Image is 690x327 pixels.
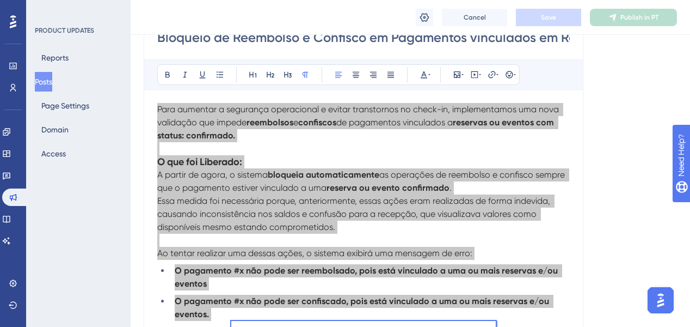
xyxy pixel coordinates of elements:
[268,169,379,180] strong: bloqueia automaticamente
[590,9,677,26] button: Publish in PT
[35,72,52,92] button: Posts
[644,284,677,317] iframe: UserGuiding AI Assistant Launcher
[247,117,293,128] strong: reembolsos
[157,196,552,232] span: Essa medida foi necessária porque, anteriormente, essas ações eram realizadas de forma indevida, ...
[516,9,581,26] button: Save
[35,144,72,163] button: Access
[35,48,75,68] button: Reports
[175,296,551,319] strong: O pagamento #x não pode ser confiscado, pois está vinculado a uma ou mais reservas e/ou eventos.
[464,13,486,22] span: Cancel
[175,265,560,289] strong: O pagamento #x não pode ser reembolsado, pois está vinculado a uma ou mais reservas e/ou eventos
[26,3,68,16] span: Need Help?
[157,29,570,46] input: Post Title
[620,13,658,22] span: Publish in PT
[35,26,94,35] div: PRODUCT UPDATES
[541,13,556,22] span: Save
[449,183,452,193] span: .
[35,96,96,116] button: Page Settings
[293,117,298,128] span: e
[157,169,268,180] span: A partir de agora, o sistema
[35,120,75,140] button: Domain
[157,104,561,128] span: Para aumentar a segurança operacional e evitar transtornos no check-in, implementamos uma nova va...
[157,156,242,168] strong: O que foi Liberado:
[442,9,507,26] button: Cancel
[326,183,449,193] strong: reserva ou evento confirmado
[336,117,453,128] span: de pagamentos vinculados a
[298,117,336,128] strong: confiscos
[157,248,472,258] span: Ao tentar realizar uma dessas ações, o sistema exibirá uma mensagem de erro:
